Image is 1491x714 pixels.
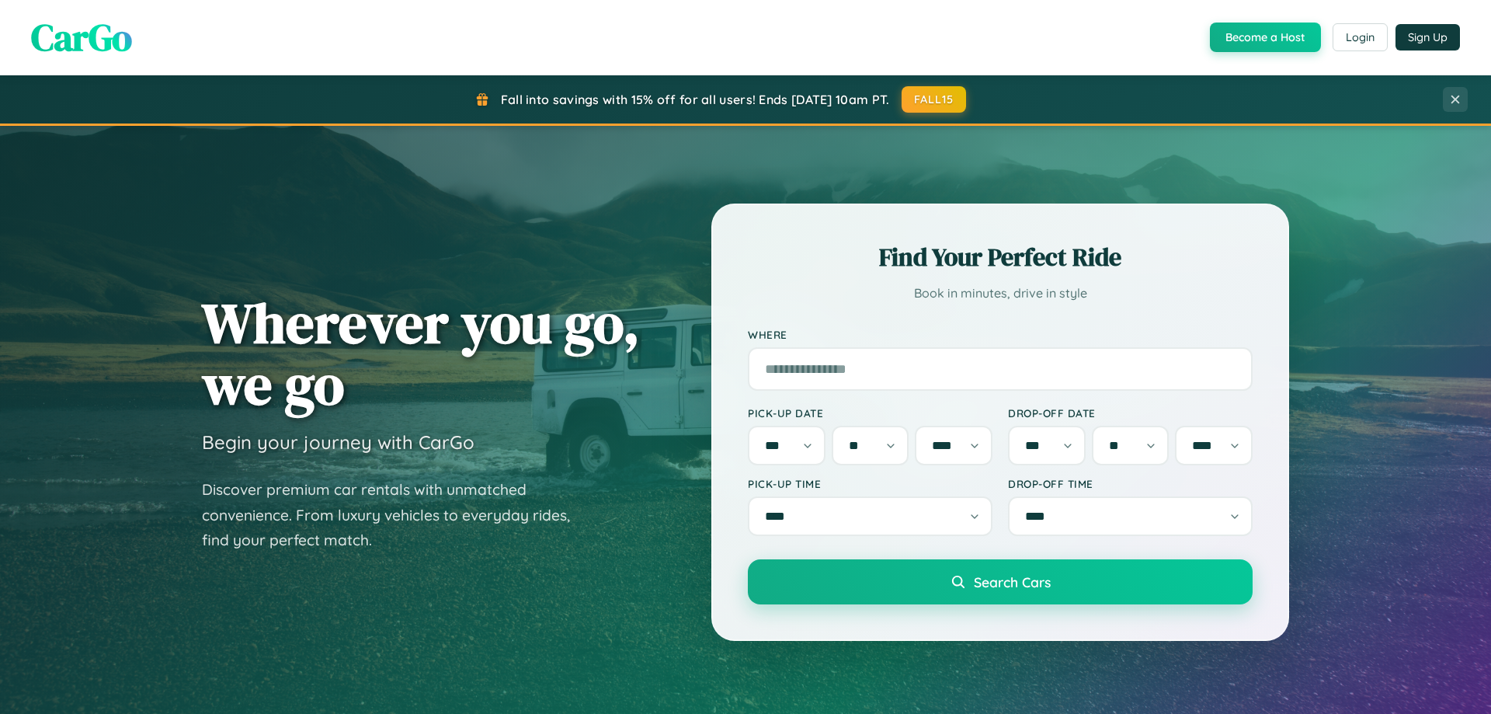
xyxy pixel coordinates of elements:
button: Login [1333,23,1388,51]
h3: Begin your journey with CarGo [202,430,474,454]
button: FALL15 [902,86,967,113]
label: Pick-up Time [748,477,992,490]
p: Book in minutes, drive in style [748,282,1253,305]
h2: Find Your Perfect Ride [748,240,1253,274]
label: Pick-up Date [748,406,992,420]
p: Discover premium car rentals with unmatched convenience. From luxury vehicles to everyday rides, ... [202,477,590,553]
button: Search Cars [748,559,1253,604]
button: Become a Host [1210,23,1321,52]
span: Search Cars [974,573,1051,590]
label: Drop-off Time [1008,477,1253,490]
label: Drop-off Date [1008,406,1253,420]
button: Sign Up [1395,24,1460,51]
h1: Wherever you go, we go [202,292,640,415]
span: Fall into savings with 15% off for all users! Ends [DATE] 10am PT. [501,92,890,107]
span: CarGo [31,12,132,63]
label: Where [748,328,1253,341]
